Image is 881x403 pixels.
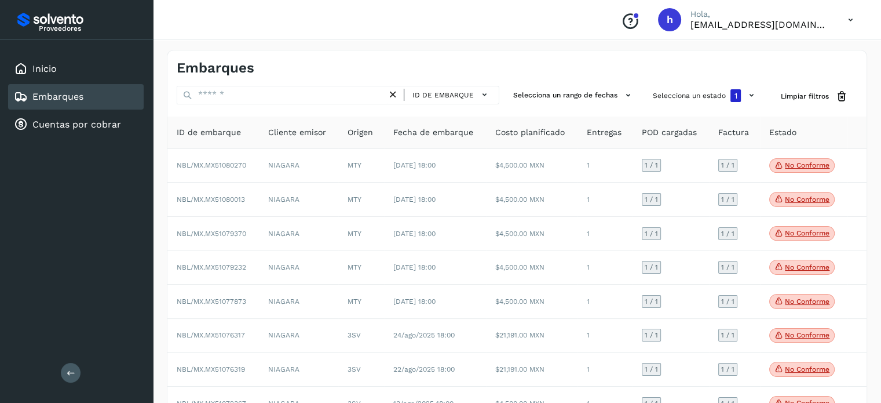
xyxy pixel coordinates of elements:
td: NIAGARA [259,217,338,251]
td: 3SV [338,353,384,387]
span: 1 / 1 [645,230,658,237]
p: No conforme [785,195,829,204]
a: Inicio [32,63,57,74]
td: 1 [577,353,633,387]
span: Costo planificado [495,126,565,139]
td: 1 [577,285,633,319]
td: NIAGARA [259,285,338,319]
td: NIAGARA [259,353,338,387]
span: 1 / 1 [721,230,734,237]
td: MTY [338,149,384,183]
td: 1 [577,217,633,251]
span: Entregas [587,126,622,139]
td: $4,500.00 MXN [486,217,577,251]
div: Cuentas por cobrar [8,112,144,137]
span: Estado [769,126,796,139]
span: NBL/MX.MX51080270 [177,161,246,169]
p: No conforme [785,297,829,306]
td: NIAGARA [259,183,338,217]
span: 1 / 1 [645,162,658,169]
span: 1 / 1 [721,162,734,169]
span: [DATE] 18:00 [393,297,436,306]
span: ID de embarque [177,126,241,139]
td: $4,500.00 MXN [486,149,577,183]
td: $4,500.00 MXN [486,250,577,285]
span: NBL/MX.MX51079370 [177,230,246,238]
span: Limpiar filtros [781,91,829,101]
button: Selecciona un estado1 [648,86,762,106]
p: No conforme [785,331,829,339]
div: Inicio [8,56,144,82]
td: MTY [338,183,384,217]
h4: Embarques [177,60,254,77]
td: $21,191.00 MXN [486,319,577,353]
span: Fecha de embarque [393,126,473,139]
span: 1 [734,92,737,100]
p: Proveedores [39,24,139,32]
span: 1 / 1 [645,264,658,271]
p: No conforme [785,263,829,271]
span: 1 / 1 [645,366,658,373]
td: 3SV [338,319,384,353]
div: Embarques [8,84,144,110]
p: No conforme [785,161,829,169]
span: Cliente emisor [268,126,326,139]
button: ID de embarque [409,86,494,103]
span: NBL/MX.MX51076319 [177,365,245,373]
td: 1 [577,183,633,217]
p: No conforme [785,365,829,373]
td: 1 [577,149,633,183]
span: 1 / 1 [721,298,734,305]
span: [DATE] 18:00 [393,161,436,169]
span: [DATE] 18:00 [393,230,436,238]
span: 1 / 1 [721,264,734,271]
span: [DATE] 18:00 [393,263,436,271]
td: $4,500.00 MXN [486,183,577,217]
td: 1 [577,250,633,285]
span: 1 / 1 [721,332,734,339]
button: Selecciona un rango de fechas [509,86,639,105]
span: 22/ago/2025 18:00 [393,365,455,373]
span: NBL/MX.MX51076317 [177,331,245,339]
td: NIAGARA [259,319,338,353]
span: 1 / 1 [721,366,734,373]
a: Embarques [32,91,83,102]
td: MTY [338,217,384,251]
td: NIAGARA [259,250,338,285]
span: ID de embarque [412,90,474,100]
p: Hola, [690,9,829,19]
td: $4,500.00 MXN [486,285,577,319]
td: MTY [338,285,384,319]
p: No conforme [785,229,829,237]
span: Factura [718,126,749,139]
span: POD cargadas [642,126,697,139]
td: 1 [577,319,633,353]
span: 1 / 1 [645,332,658,339]
p: hpichardo@karesan.com.mx [690,19,829,30]
button: Limpiar filtros [772,86,857,107]
td: MTY [338,250,384,285]
span: 1 / 1 [645,196,658,203]
td: NIAGARA [259,149,338,183]
a: Cuentas por cobrar [32,119,121,130]
span: NBL/MX.MX51079232 [177,263,246,271]
span: NBL/MX.MX51077873 [177,297,246,306]
td: $21,191.00 MXN [486,353,577,387]
span: 1 / 1 [645,298,658,305]
span: NBL/MX.MX51080013 [177,195,245,204]
span: Origen [348,126,373,139]
span: 1 / 1 [721,196,734,203]
span: 24/ago/2025 18:00 [393,331,455,339]
span: [DATE] 18:00 [393,195,436,204]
